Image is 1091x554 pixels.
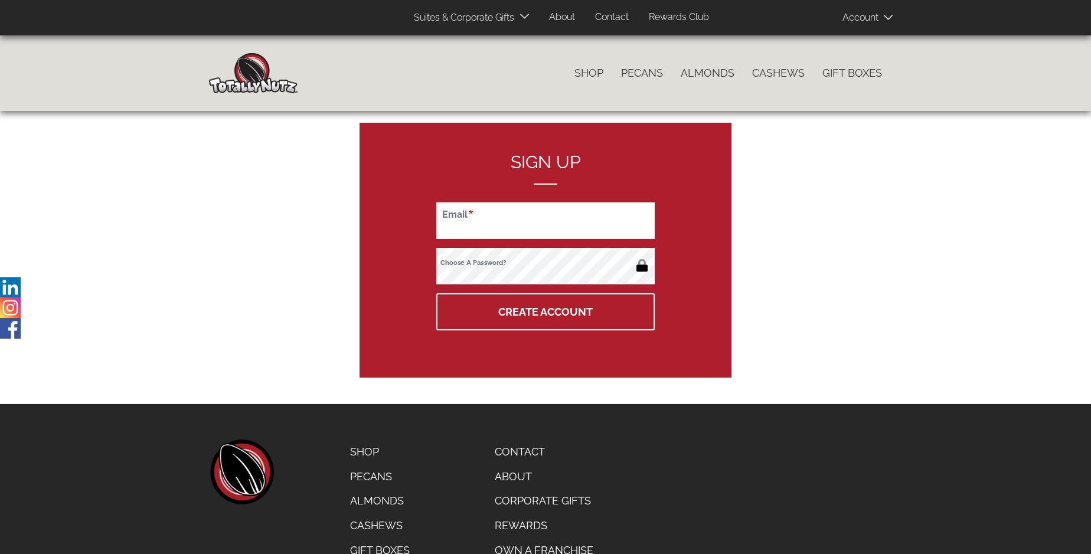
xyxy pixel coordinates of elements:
h2: Sign up [436,152,655,185]
a: Shop [566,61,612,86]
a: Pecans [612,61,672,86]
a: Almonds [341,489,419,513]
img: Home [209,53,298,93]
a: Suites & Corporate Gifts [405,6,518,29]
a: Cashews [341,513,419,538]
a: Corporate Gifts [486,489,602,513]
a: Contact [586,6,638,29]
button: Create Account [436,293,655,330]
a: Almonds [672,61,743,86]
a: About [540,6,584,29]
a: Gift Boxes [814,61,891,86]
input: Email [436,202,655,239]
a: Shop [341,440,419,464]
a: Contact [486,440,602,464]
a: Cashews [743,61,814,86]
a: home [209,440,274,504]
a: Rewards Club [640,6,718,29]
a: About [486,464,602,489]
a: Pecans [341,464,419,489]
a: Rewards [486,513,602,538]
